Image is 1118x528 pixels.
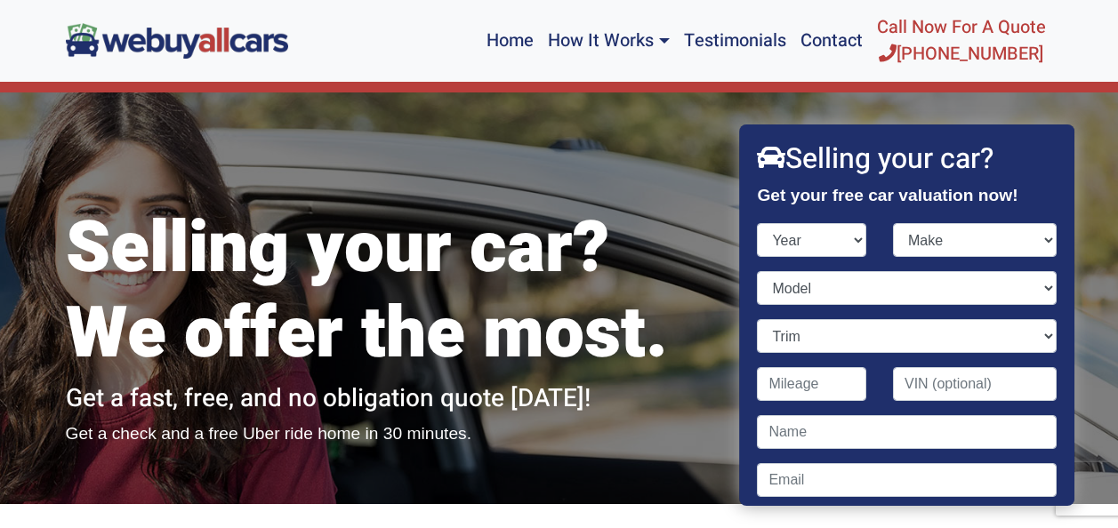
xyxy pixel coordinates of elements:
[758,367,867,401] input: Mileage
[758,415,1057,449] input: Name
[66,384,715,414] h2: Get a fast, free, and no obligation quote [DATE]!
[66,421,715,447] p: Get a check and a free Uber ride home in 30 minutes.
[66,206,715,377] h1: Selling your car? We offer the most.
[758,186,1018,204] strong: Get your free car valuation now!
[66,23,288,58] img: We Buy All Cars in NJ logo
[793,7,870,75] a: Contact
[893,367,1057,401] input: VIN (optional)
[479,7,541,75] a: Home
[541,7,676,75] a: How It Works
[758,463,1057,497] input: Email
[677,7,793,75] a: Testimonials
[870,7,1053,75] a: Call Now For A Quote[PHONE_NUMBER]
[758,142,1057,176] h2: Selling your car?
